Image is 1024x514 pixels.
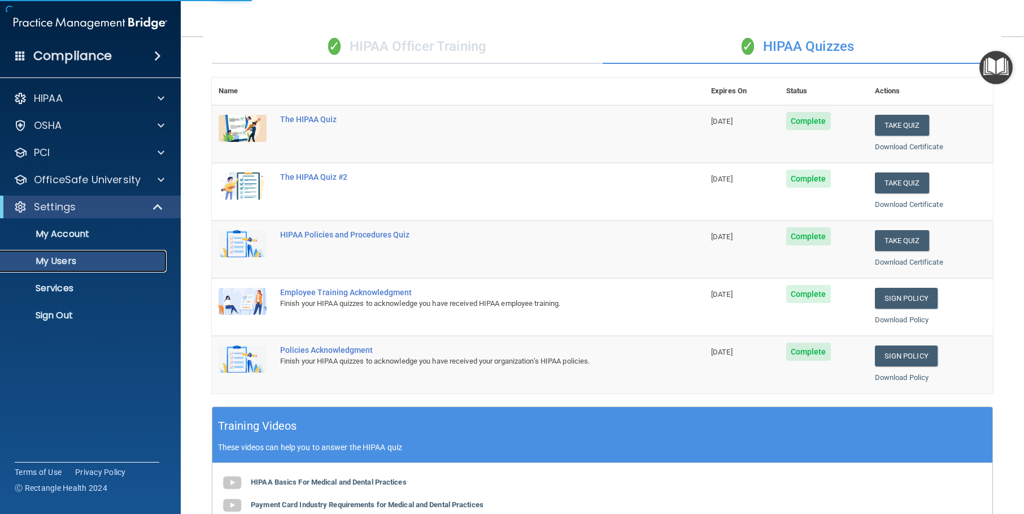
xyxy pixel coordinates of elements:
[779,77,868,105] th: Status
[14,146,164,159] a: PCI
[280,297,648,310] div: Finish your HIPAA quizzes to acknowledge you have received HIPAA employee training.
[979,51,1013,84] button: Open Resource Center
[711,290,733,299] span: [DATE]
[221,472,243,494] img: gray_youtube_icon.38fcd6cc.png
[711,117,733,126] span: [DATE]
[7,310,162,321] p: Sign Out
[14,200,164,214] a: Settings
[786,112,831,130] span: Complete
[328,38,341,55] span: ✓
[75,467,126,478] a: Privacy Policy
[14,119,164,132] a: OSHA
[15,467,62,478] a: Terms of Use
[786,170,831,188] span: Complete
[786,285,831,303] span: Complete
[14,12,167,34] img: PMB logo
[33,48,112,64] h4: Compliance
[280,345,648,355] div: Policies Acknowledgment
[280,230,648,239] div: HIPAA Policies and Procedures Quiz
[711,175,733,183] span: [DATE]
[280,355,648,368] div: Finish your HIPAA quizzes to acknowledge you have received your organization’s HIPAA policies.
[212,77,273,105] th: Name
[875,142,943,151] a: Download Certificate
[280,172,648,182] div: The HIPAA Quiz #2
[212,30,603,64] div: HIPAA Officer Training
[7,228,162,240] p: My Account
[14,173,164,187] a: OfficeSafe University
[7,283,162,294] p: Services
[14,92,164,105] a: HIPAA
[875,115,929,136] button: Take Quiz
[742,38,754,55] span: ✓
[15,482,107,494] span: Ⓒ Rectangle Health 2024
[251,500,483,509] b: Payment Card Industry Requirements for Medical and Dental Practices
[704,77,779,105] th: Expires On
[251,478,407,486] b: HIPAA Basics For Medical and Dental Practices
[603,30,994,64] div: HIPAA Quizzes
[875,316,929,324] a: Download Policy
[34,92,63,105] p: HIPAA
[34,173,141,187] p: OfficeSafe University
[868,77,993,105] th: Actions
[786,227,831,245] span: Complete
[875,288,938,309] a: Sign Policy
[7,256,162,267] p: My Users
[875,172,929,193] button: Take Quiz
[875,200,943,209] a: Download Certificate
[875,230,929,251] button: Take Quiz
[786,343,831,361] span: Complete
[711,348,733,356] span: [DATE]
[280,115,648,124] div: The HIPAA Quiz
[875,345,938,366] a: Sign Policy
[218,443,987,452] p: These videos can help you to answer the HIPAA quiz
[875,258,943,266] a: Download Certificate
[829,434,1010,479] iframe: Drift Widget Chat Controller
[711,232,733,241] span: [DATE]
[218,416,297,436] h5: Training Videos
[34,119,62,132] p: OSHA
[34,200,76,214] p: Settings
[34,146,50,159] p: PCI
[280,288,648,297] div: Employee Training Acknowledgment
[875,373,929,382] a: Download Policy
